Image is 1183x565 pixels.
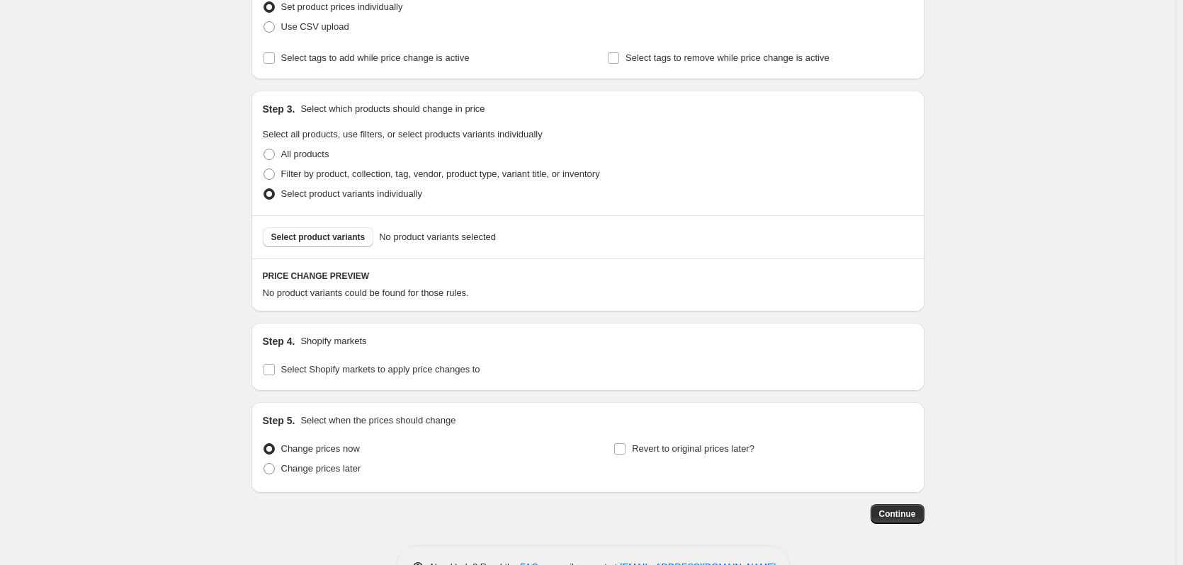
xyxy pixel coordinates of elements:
[879,508,916,520] span: Continue
[281,21,349,32] span: Use CSV upload
[300,334,366,348] p: Shopify markets
[263,102,295,116] h2: Step 3.
[379,230,496,244] span: No product variants selected
[281,149,329,159] span: All products
[271,232,366,243] span: Select product variants
[300,413,455,428] p: Select when the prices should change
[300,102,485,116] p: Select which products should change in price
[263,334,295,348] h2: Step 4.
[281,188,422,199] span: Select product variants individually
[263,270,913,282] h6: PRICE CHANGE PREVIEW
[626,52,830,63] span: Select tags to remove while price change is active
[632,443,754,454] span: Revert to original prices later?
[281,169,600,179] span: Filter by product, collection, tag, vendor, product type, variant title, or inventory
[281,364,480,375] span: Select Shopify markets to apply price changes to
[281,463,361,474] span: Change prices later
[281,52,470,63] span: Select tags to add while price change is active
[281,1,403,12] span: Set product prices individually
[871,504,924,524] button: Continue
[263,227,374,247] button: Select product variants
[263,129,543,139] span: Select all products, use filters, or select products variants individually
[281,443,360,454] span: Change prices now
[263,413,295,428] h2: Step 5.
[263,287,469,298] span: No product variants could be found for those rules.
